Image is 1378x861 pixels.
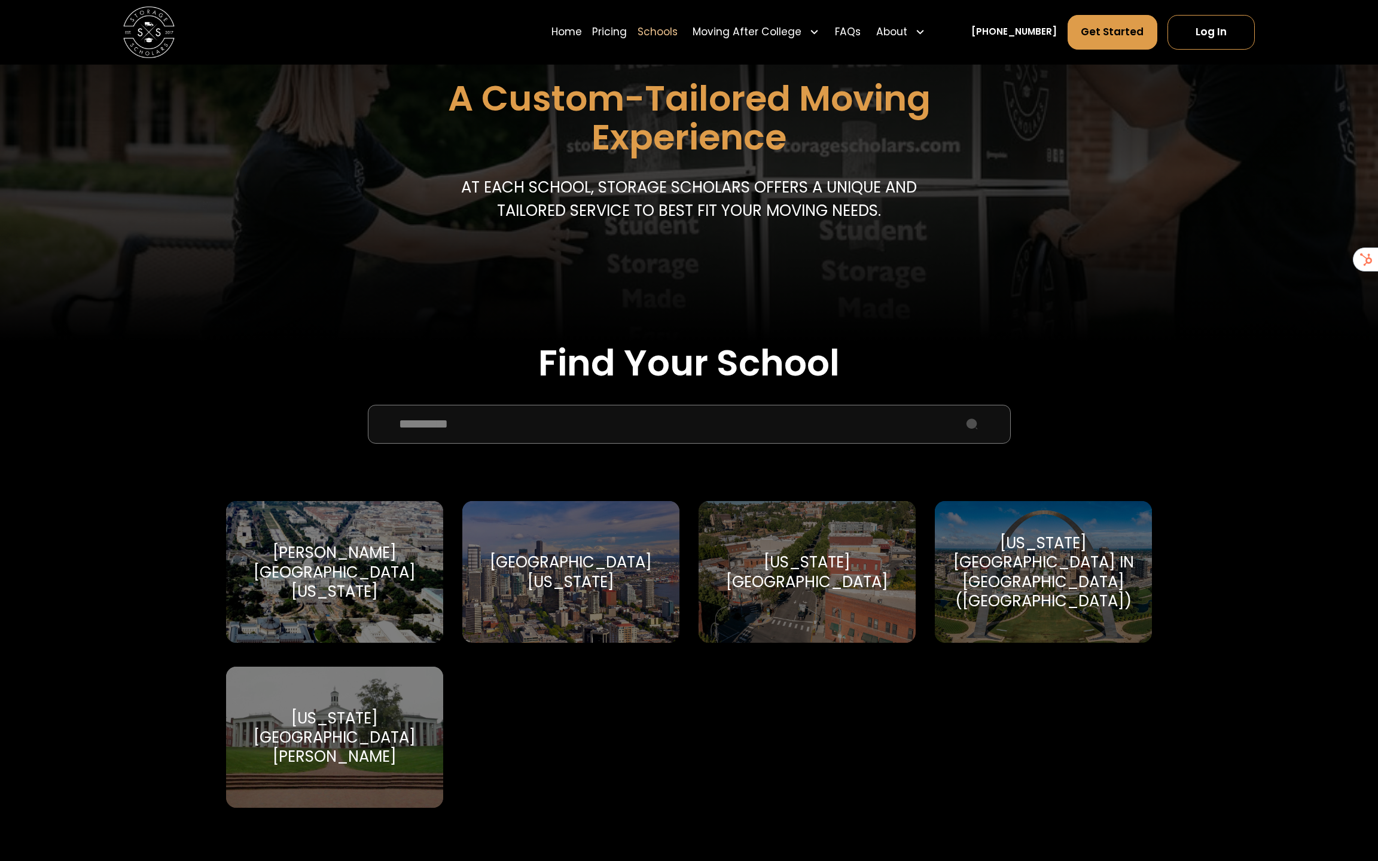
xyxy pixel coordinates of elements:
[876,25,907,40] div: About
[688,14,825,50] div: Moving After College
[835,14,861,50] a: FAQs
[462,501,679,643] a: Go to selected school
[1167,15,1255,50] a: Log In
[638,14,678,50] a: Schools
[699,501,916,643] a: Go to selected school
[226,667,443,808] a: Go to selected school
[242,543,428,601] div: [PERSON_NAME][GEOGRAPHIC_DATA][US_STATE]
[935,501,1152,643] a: Go to selected school
[950,533,1136,610] div: [US_STATE][GEOGRAPHIC_DATA] in [GEOGRAPHIC_DATA] ([GEOGRAPHIC_DATA])
[1068,15,1157,50] a: Get Started
[592,14,627,50] a: Pricing
[455,176,923,222] p: At each school, storage scholars offers a unique and tailored service to best fit your Moving needs.
[693,25,801,40] div: Moving After College
[971,25,1057,39] a: [PHONE_NUMBER]
[714,552,900,591] div: [US_STATE][GEOGRAPHIC_DATA]
[226,501,443,643] a: Go to selected school
[551,14,582,50] a: Home
[226,405,1152,838] form: School Select Form
[242,709,428,767] div: [US_STATE][GEOGRAPHIC_DATA][PERSON_NAME]
[123,7,175,58] img: Storage Scholars main logo
[226,341,1152,384] h2: Find Your School
[478,552,664,591] div: [GEOGRAPHIC_DATA][US_STATE]
[871,14,930,50] div: About
[380,79,998,157] h1: A Custom-Tailored Moving Experience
